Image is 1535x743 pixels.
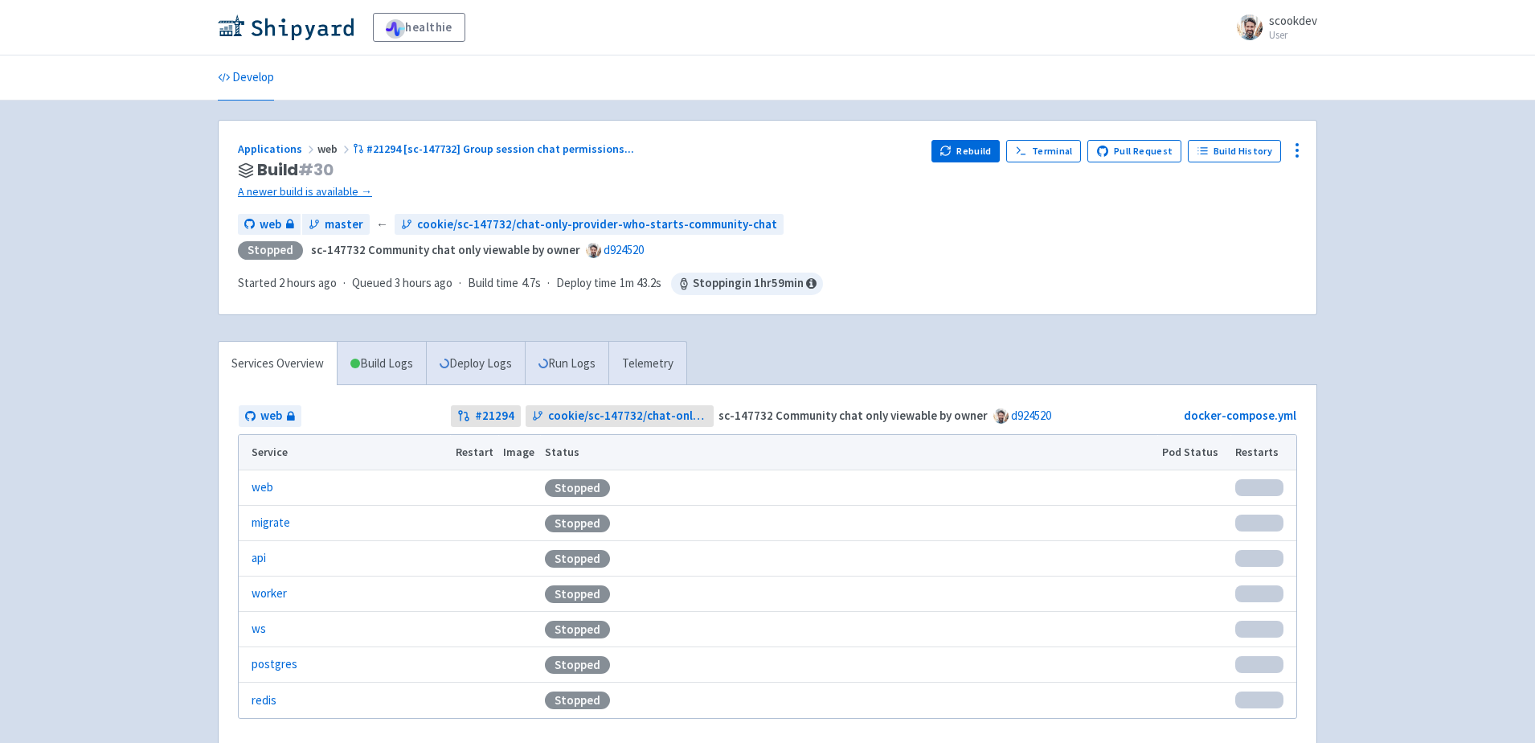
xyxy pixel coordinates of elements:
div: Stopped [545,550,610,568]
span: cookie/sc-147732/chat-only-provider-who-starts-community-chat [548,407,708,425]
div: Stopped [545,479,610,497]
a: A newer build is available → [238,183,919,201]
span: cookie/sc-147732/chat-only-provider-who-starts-community-chat [417,216,777,234]
a: Pull Request [1087,140,1181,162]
a: cookie/sc-147732/chat-only-provider-who-starts-community-chat [526,405,714,427]
strong: sc-147732 Community chat only viewable by owner [718,408,988,423]
a: ws [252,620,266,638]
th: Restarts [1230,435,1296,470]
th: Image [498,435,540,470]
th: Pod Status [1157,435,1230,470]
strong: sc-147732 Community chat only viewable by owner [311,242,580,257]
span: web [317,142,353,156]
span: Started [238,275,337,290]
div: Stopped [545,692,610,709]
th: Service [239,435,450,470]
a: master [302,214,370,236]
a: web [252,478,273,497]
a: d924520 [1011,408,1051,423]
div: Stopped [545,515,610,532]
span: Queued [352,275,452,290]
a: Build Logs [338,342,426,386]
a: Develop [218,55,274,101]
a: docker-compose.yml [1184,408,1296,423]
span: web [260,407,282,425]
a: Build History [1188,140,1281,162]
a: web [238,214,301,236]
span: master [325,216,363,234]
a: web [239,405,301,427]
a: Telemetry [608,342,686,386]
span: # 30 [298,158,334,181]
span: #21294 [sc-147732] Group session chat permissions ... [366,142,634,156]
span: 1m 43.2s [620,274,661,293]
div: Stopped [545,621,610,638]
strong: # 21294 [475,407,514,425]
time: 3 hours ago [395,275,452,290]
small: User [1269,30,1317,40]
div: Stopped [238,241,303,260]
a: worker [252,585,287,603]
a: api [252,549,266,568]
div: Stopped [545,585,610,603]
a: cookie/sc-147732/chat-only-provider-who-starts-community-chat [395,214,784,236]
span: scookdev [1269,13,1317,28]
span: web [260,216,281,234]
a: Run Logs [525,342,608,386]
span: Deploy time [556,274,616,293]
a: Terminal [1006,140,1081,162]
a: postgres [252,655,297,674]
a: Applications [238,142,317,156]
a: redis [252,692,276,710]
span: 4.7s [522,274,541,293]
a: migrate [252,514,290,532]
a: d924520 [604,242,644,257]
span: ← [376,216,388,234]
div: · · · [238,273,823,295]
time: 2 hours ago [279,275,337,290]
a: Services Overview [219,342,337,386]
span: Build time [468,274,518,293]
button: Rebuild [931,140,1001,162]
span: Build [257,161,334,179]
a: #21294 [451,405,521,427]
img: Shipyard logo [218,14,354,40]
th: Status [540,435,1157,470]
a: scookdev User [1227,14,1317,40]
span: Stopping in 1 hr 59 min [671,273,823,295]
div: Stopped [545,656,610,674]
th: Restart [450,435,498,470]
a: Deploy Logs [426,342,525,386]
a: #21294 [sc-147732] Group session chat permissions... [353,142,637,156]
a: healthie [373,13,465,42]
